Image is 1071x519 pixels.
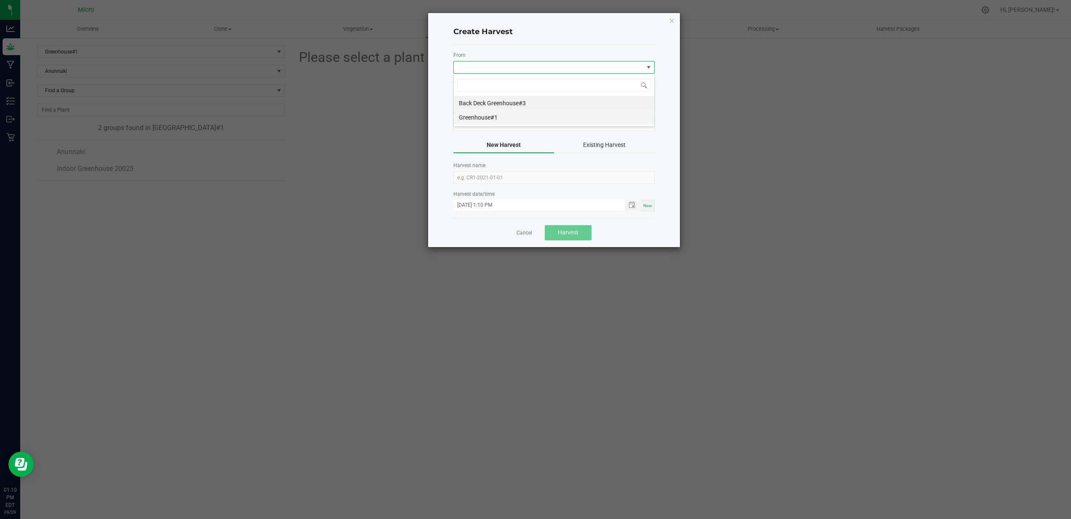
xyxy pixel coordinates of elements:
[517,229,532,237] a: Cancel
[453,137,554,153] button: New Harvest
[454,110,654,125] li: Greenhouse#1
[453,200,616,210] input: MM/dd/yyyy HH:MM a
[545,225,591,240] button: Harvest
[453,27,655,37] h4: Create Harvest
[625,200,641,210] span: Toggle popup
[453,162,655,169] label: Harvest name
[554,137,655,153] button: Existing Harvest
[643,203,652,208] span: Now
[453,190,655,198] label: Harvest date/time
[453,171,655,184] input: e.g. CR1-2021-01-01
[8,452,34,477] iframe: Resource center
[453,51,655,59] label: From
[454,96,654,110] li: Back Deck Greenhouse#3
[558,229,578,236] span: Harvest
